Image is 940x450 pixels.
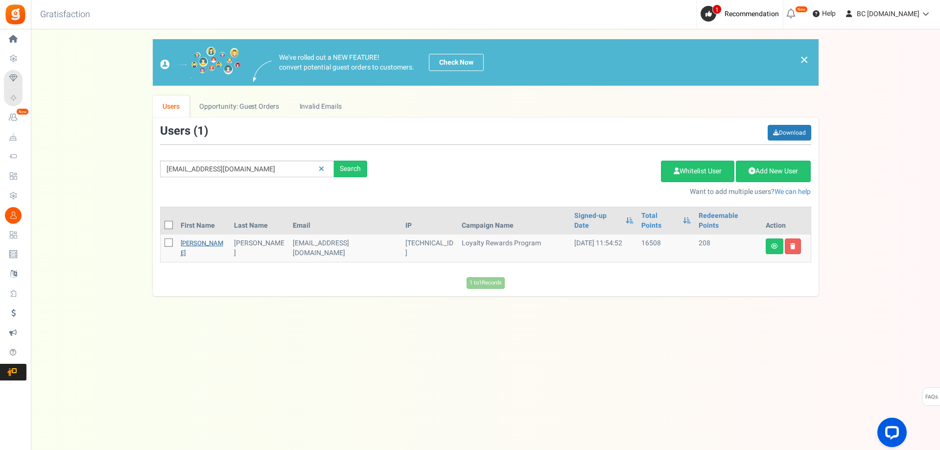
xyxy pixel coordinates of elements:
td: [PERSON_NAME] [230,235,288,262]
a: Total Points [641,211,678,231]
a: New [4,109,26,126]
span: 1 [712,4,722,14]
td: 16508 [637,235,694,262]
img: Gratisfaction [4,3,26,25]
h3: Gratisfaction [29,5,101,24]
a: [PERSON_NAME] [181,238,223,258]
span: Recommendation [725,9,779,19]
img: images [160,47,241,78]
h3: Users ( ) [160,125,208,138]
a: Users [153,95,190,118]
span: BC [DOMAIN_NAME] [857,9,919,19]
td: 208 [695,235,762,262]
span: Help [820,9,836,19]
td: Loyalty Rewards Program [458,235,570,262]
th: Campaign Name [458,207,570,235]
i: Delete user [790,243,796,249]
p: Want to add multiple users? [382,187,811,197]
a: Reset [314,161,329,178]
input: Search by email or name [160,161,334,177]
a: Opportunity: Guest Orders [189,95,289,118]
a: × [800,54,809,66]
span: FAQs [925,388,938,406]
a: Help [809,6,840,22]
a: Add New User [736,161,811,182]
p: We've rolled out a NEW FEATURE! convert potential guest orders to customers. [279,53,414,72]
div: Search [334,161,367,177]
th: Email [289,207,401,235]
a: Check Now [429,54,484,71]
td: [TECHNICAL_ID] [401,235,458,262]
th: Last Name [230,207,288,235]
td: customer,vip_customer [289,235,401,262]
em: New [795,6,808,13]
a: Invalid Emails [289,95,352,118]
a: Redeemable Points [699,211,758,231]
a: We can help [775,187,811,197]
a: Signed-up Date [574,211,621,231]
a: 1 Recommendation [701,6,783,22]
th: Action [762,207,811,235]
span: 1 [197,122,204,140]
th: IP [401,207,458,235]
i: View details [771,243,778,249]
em: New [16,108,29,115]
a: Whitelist User [661,161,734,182]
img: images [253,61,272,82]
a: Download [768,125,811,141]
td: [DATE] 11:54:52 [570,235,638,262]
th: First Name [177,207,231,235]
